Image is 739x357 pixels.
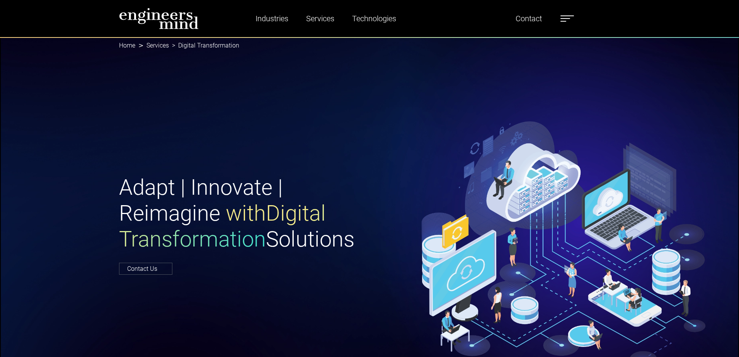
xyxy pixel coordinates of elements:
a: Services [146,42,169,49]
nav: breadcrumb [119,37,620,54]
h1: Adapt | Innovate | Reimagine Solutions [119,175,365,253]
a: Services [303,10,337,27]
a: Technologies [349,10,399,27]
span: with Digital Transformation [119,201,326,252]
a: Industries [252,10,291,27]
a: Home [119,42,135,49]
li: Digital Transformation [169,41,239,50]
img: logo [119,8,199,29]
a: Contact Us [119,263,172,275]
a: Contact [513,10,545,27]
